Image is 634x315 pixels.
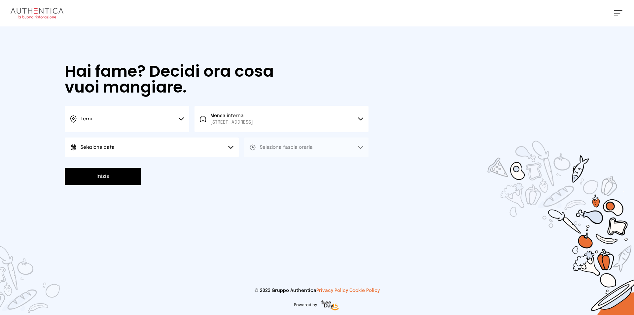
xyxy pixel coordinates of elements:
img: sticker-selezione-mensa.70a28f7.png [449,103,634,315]
span: Powered by [294,302,317,308]
span: Seleziona fascia oraria [260,145,313,150]
img: logo-freeday.3e08031.png [320,299,340,312]
button: Inizia [65,168,141,185]
span: Mensa interna [210,112,253,126]
span: Terni [81,117,92,121]
span: [STREET_ADDRESS] [210,119,253,126]
a: Cookie Policy [349,288,380,293]
button: Mensa interna[STREET_ADDRESS] [194,106,369,132]
p: © 2023 Gruppo Authentica [11,287,623,294]
a: Privacy Policy [316,288,348,293]
h1: Hai fame? Decidi ora cosa vuoi mangiare. [65,63,293,95]
button: Seleziona fascia oraria [244,138,369,157]
span: Seleziona data [81,145,115,150]
button: Terni [65,106,189,132]
button: Seleziona data [65,138,239,157]
img: logo.8f33a47.png [11,8,63,19]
